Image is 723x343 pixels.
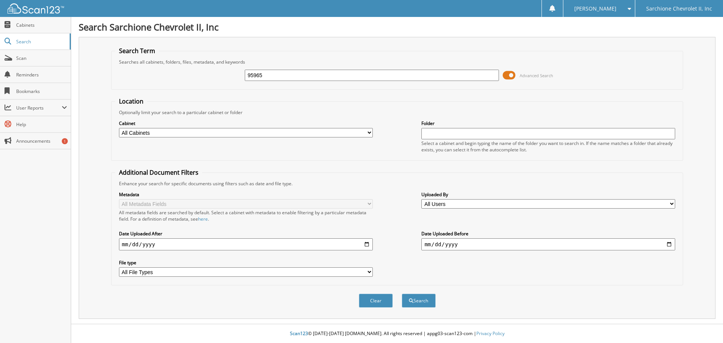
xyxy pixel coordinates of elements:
div: 1 [62,138,68,144]
label: Date Uploaded Before [421,230,675,237]
div: © [DATE]-[DATE] [DOMAIN_NAME]. All rights reserved | appg03-scan123-com | [71,325,723,343]
span: Cabinets [16,22,67,28]
legend: Location [115,97,147,105]
label: Cabinet [119,120,373,127]
span: Advanced Search [520,73,553,78]
div: Searches all cabinets, folders, files, metadata, and keywords [115,59,679,65]
span: Sarchione Chevrolet II, Inc [646,6,712,11]
span: Search [16,38,66,45]
label: Metadata [119,191,373,198]
label: Folder [421,120,675,127]
span: Announcements [16,138,67,144]
label: Uploaded By [421,191,675,198]
span: Scan [16,55,67,61]
span: Scan123 [290,330,308,337]
button: Clear [359,294,393,308]
div: Enhance your search for specific documents using filters such as date and file type. [115,180,679,187]
span: Help [16,121,67,128]
label: Date Uploaded After [119,230,373,237]
input: start [119,238,373,250]
button: Search [402,294,436,308]
span: Reminders [16,72,67,78]
div: Select a cabinet and begin typing the name of the folder you want to search in. If the name match... [421,140,675,153]
div: All metadata fields are searched by default. Select a cabinet with metadata to enable filtering b... [119,209,373,222]
span: Bookmarks [16,88,67,95]
h1: Search Sarchione Chevrolet II, Inc [79,21,715,33]
a: here [198,216,208,222]
legend: Search Term [115,47,159,55]
span: User Reports [16,105,62,111]
input: end [421,238,675,250]
a: Privacy Policy [476,330,505,337]
label: File type [119,259,373,266]
span: [PERSON_NAME] [574,6,616,11]
legend: Additional Document Filters [115,168,202,177]
div: Optionally limit your search to a particular cabinet or folder [115,109,679,116]
img: scan123-logo-white.svg [8,3,64,14]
